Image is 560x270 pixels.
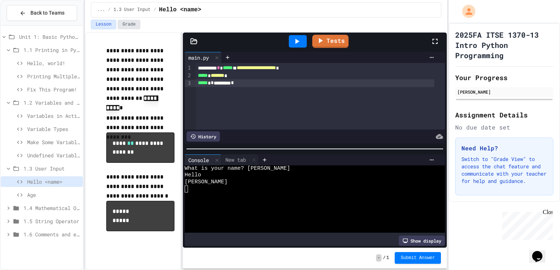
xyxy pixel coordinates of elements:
span: Hello [185,172,201,179]
div: 2 [185,72,192,80]
iframe: chat widget [529,241,553,263]
span: What is your name? [PERSON_NAME] [185,165,290,172]
button: Back to Teams [7,5,77,21]
span: Hello, world! [27,59,80,67]
span: ... [97,7,105,13]
div: [PERSON_NAME] [457,89,551,95]
span: Submit Answer [401,255,435,261]
div: Console [185,154,222,165]
span: 1 [386,255,389,261]
span: Fix This Program! [27,86,80,93]
iframe: chat widget [499,209,553,240]
span: 1.4 Mathematical Operators [23,204,80,212]
div: No due date set [455,123,553,132]
h2: Assignment Details [455,110,553,120]
span: 1.1 Printing in Python [23,46,80,54]
button: Submit Answer [395,252,441,264]
div: Show display [399,236,445,246]
p: Switch to "Grade View" to access the chat feature and communicate with your teacher for help and ... [461,155,547,185]
span: / [154,7,156,13]
span: 1.6 Comments and end= & sep= [23,230,80,238]
div: My Account [454,3,477,20]
div: main.py [185,52,222,63]
span: Undefined Variables [27,151,80,159]
h2: Your Progress [455,72,553,83]
span: Unit 1: Basic Python and Console Interaction [19,33,80,41]
span: - [376,254,382,262]
button: Grade [118,20,140,29]
span: Age [27,191,80,199]
span: / [108,7,111,13]
span: 1.3 User Input [114,7,151,13]
a: Tests [312,35,349,48]
span: Make Some Variables! [27,138,80,146]
span: 1.5 String Operator [23,217,80,225]
div: 3 [185,80,192,87]
span: Back to Teams [30,9,65,17]
span: / [383,255,386,261]
div: Console [185,156,213,164]
div: main.py [185,54,213,61]
span: 1.3 User Input [23,165,80,172]
h3: Need Help? [461,144,547,153]
span: Hello <name> [27,178,80,185]
div: New tab [222,154,259,165]
h1: 2025FA ITSE 1370-13 Intro Python Programming [455,30,553,60]
div: New tab [222,156,250,164]
span: 1.2 Variables and Types [23,99,80,106]
div: History [187,131,220,142]
span: Variables in Action [27,112,80,120]
div: Chat with us now!Close [3,3,51,46]
button: Lesson [91,20,116,29]
span: Variable Types [27,125,80,133]
span: [PERSON_NAME] [185,179,228,185]
span: Hello <name> [159,5,201,14]
span: Printing Multiple Lines [27,72,80,80]
div: 1 [185,64,192,72]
